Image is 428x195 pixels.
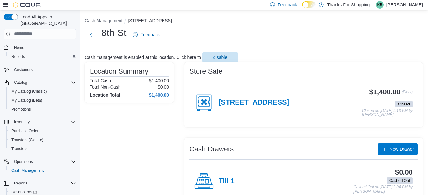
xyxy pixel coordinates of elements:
button: New Drawer [378,143,418,155]
span: Purchase Orders [11,128,40,134]
span: My Catalog (Classic) [9,88,76,95]
a: My Catalog (Classic) [9,88,49,95]
span: My Catalog (Classic) [11,89,47,94]
span: New Drawer [389,146,414,152]
h1: 8th St [101,26,126,39]
span: Operations [14,159,33,164]
h6: Total Cash [90,78,111,83]
button: Promotions [6,105,78,114]
button: Operations [1,157,78,166]
h4: $1,400.00 [149,92,169,97]
span: Home [14,45,24,50]
a: Home [11,44,27,52]
button: My Catalog (Classic) [6,87,78,96]
span: My Catalog (Beta) [9,97,76,104]
button: Cash Management [85,18,122,23]
span: Promotions [11,107,31,112]
h3: Cash Drawers [189,145,234,153]
span: Closed [395,101,413,107]
p: Cash management is enabled at this location. Click here to [85,55,201,60]
span: Transfers [11,146,27,151]
button: Operations [11,158,35,165]
span: Reports [14,181,27,186]
a: Cash Management [9,167,46,174]
span: Cash Management [11,168,44,173]
button: [STREET_ADDRESS] [128,18,172,23]
h3: Store Safe [189,68,222,75]
button: Next [85,28,98,41]
button: Catalog [11,79,30,86]
button: Reports [6,52,78,61]
p: Thanks For Shopping [327,1,370,9]
span: Dashboards [11,190,37,195]
p: | [372,1,374,9]
span: Load All Apps in [GEOGRAPHIC_DATA] [18,14,76,26]
button: My Catalog (Beta) [6,96,78,105]
span: Feedback [278,2,297,8]
button: Transfers [6,144,78,153]
span: Home [11,44,76,52]
a: Purchase Orders [9,127,43,135]
p: (Float) [402,88,413,100]
span: Closed [398,101,410,107]
a: My Catalog (Beta) [9,97,45,104]
span: Reports [11,179,76,187]
p: Cashed Out on [DATE] 9:04 PM by [PERSON_NAME] [353,185,413,194]
button: Transfers (Classic) [6,135,78,144]
span: Feedback [140,32,160,38]
div: Kelly Reid [376,1,384,9]
span: Customers [11,66,76,74]
button: disable [202,52,238,62]
p: [PERSON_NAME] [386,1,423,9]
button: Purchase Orders [6,126,78,135]
span: Transfers (Classic) [9,136,76,144]
span: KR [377,1,383,9]
h3: $1,400.00 [369,88,401,96]
span: Transfers (Classic) [11,137,43,142]
span: Promotions [9,105,76,113]
button: Catalog [1,78,78,87]
span: Reports [9,53,76,61]
p: $0.00 [158,84,169,90]
button: Inventory [11,118,32,126]
button: Reports [1,179,78,188]
span: Catalog [14,80,27,85]
span: Customers [14,67,33,72]
p: $1,400.00 [149,78,169,83]
span: Purchase Orders [9,127,76,135]
span: Inventory [11,118,76,126]
a: Reports [9,53,27,61]
h4: Till 1 [219,177,235,185]
button: Reports [11,179,30,187]
button: Customers [1,65,78,74]
span: Cashed Out [389,178,410,184]
h4: Location Total [90,92,120,97]
p: Closed on [DATE] 9:13 PM by [PERSON_NAME] [362,109,413,117]
span: Transfers [9,145,76,153]
input: Dark Mode [302,1,316,8]
a: Transfers (Classic) [9,136,46,144]
span: Inventory [14,119,30,125]
img: Cova [13,2,41,8]
button: Cash Management [6,166,78,175]
h3: $0.00 [395,169,413,176]
nav: An example of EuiBreadcrumbs [85,18,423,25]
h4: [STREET_ADDRESS] [219,98,289,107]
h3: Location Summary [90,68,148,75]
button: Inventory [1,118,78,126]
span: Operations [11,158,76,165]
h6: Total Non-Cash [90,84,121,90]
span: disable [213,54,227,61]
span: My Catalog (Beta) [11,98,42,103]
a: Customers [11,66,35,74]
a: Feedback [130,28,162,41]
button: Home [1,43,78,52]
span: Reports [11,54,25,59]
a: Promotions [9,105,33,113]
a: Transfers [9,145,30,153]
span: Cash Management [9,167,76,174]
span: Catalog [11,79,76,86]
span: Cashed Out [387,177,413,184]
